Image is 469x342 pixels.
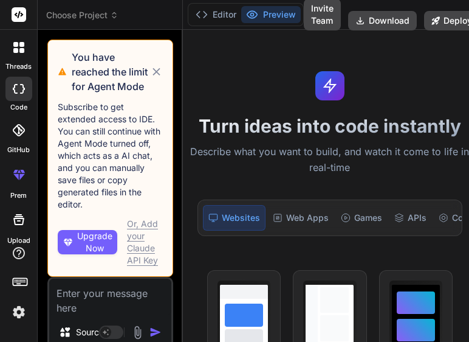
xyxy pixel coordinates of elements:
[10,190,27,201] label: prem
[7,236,30,246] label: Upload
[9,302,29,323] img: settings
[5,61,32,72] label: threads
[72,50,149,94] h3: You have reached the limit for Agent Mode
[149,326,162,338] img: icon
[131,326,145,340] img: attachment
[58,230,117,254] button: Upgrade Now
[46,9,118,21] span: Choose Project
[127,218,163,267] div: Or, Add your Claude API Key
[268,205,334,231] div: Web Apps
[191,6,241,23] button: Editor
[58,101,163,211] p: Subscribe to get extended access to IDE. You can still continue with Agent Mode turned off, which...
[389,205,431,231] div: APIs
[7,145,30,155] label: GitHub
[241,6,301,23] button: Preview
[10,102,27,113] label: code
[203,205,265,231] div: Websites
[336,205,387,231] div: Games
[76,326,104,338] p: Source
[77,230,112,254] span: Upgrade Now
[348,11,417,30] button: Download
